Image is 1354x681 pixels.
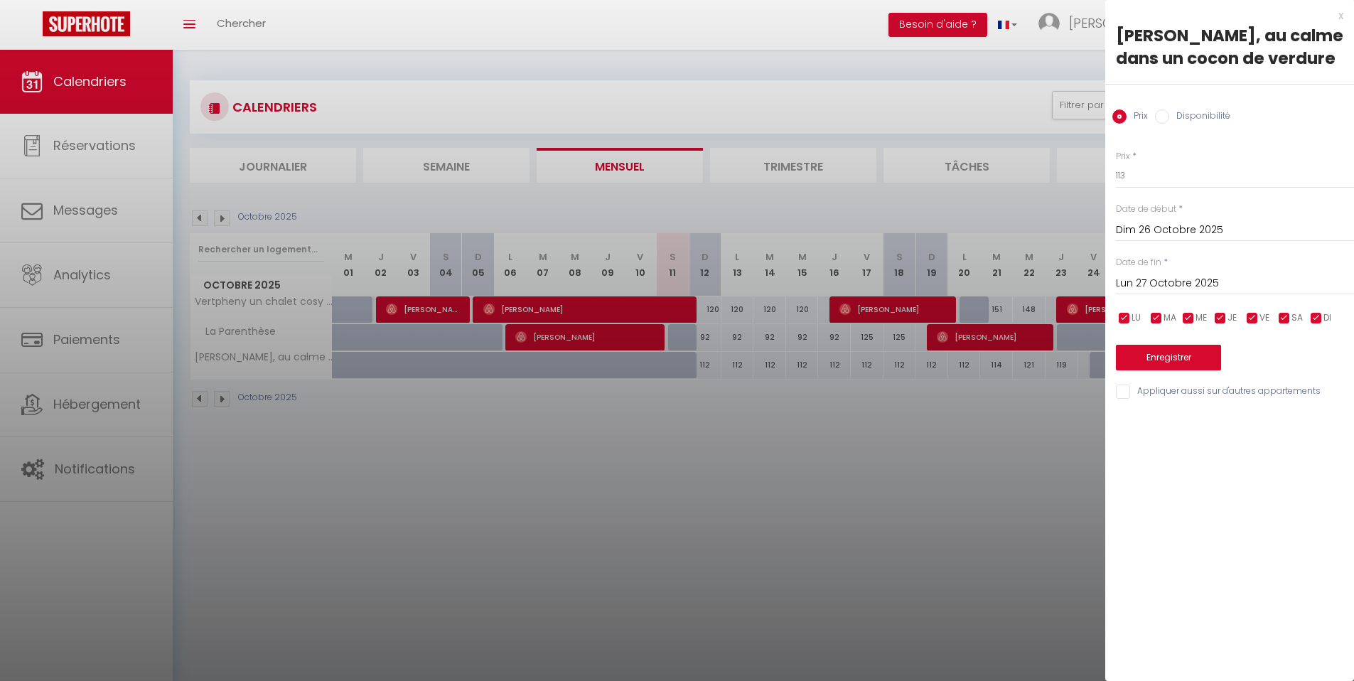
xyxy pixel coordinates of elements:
span: MA [1164,311,1176,325]
label: Prix [1127,109,1148,125]
span: VE [1259,311,1269,325]
label: Date de début [1116,203,1176,216]
button: Enregistrer [1116,345,1221,370]
label: Disponibilité [1169,109,1230,125]
div: x [1105,7,1343,24]
span: JE [1227,311,1237,325]
span: ME [1196,311,1207,325]
div: [PERSON_NAME], au calme dans un cocon de verdure [1116,24,1343,70]
span: DI [1323,311,1331,325]
label: Date de fin [1116,256,1161,269]
span: SA [1291,311,1303,325]
label: Prix [1116,150,1130,163]
span: LU [1132,311,1141,325]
